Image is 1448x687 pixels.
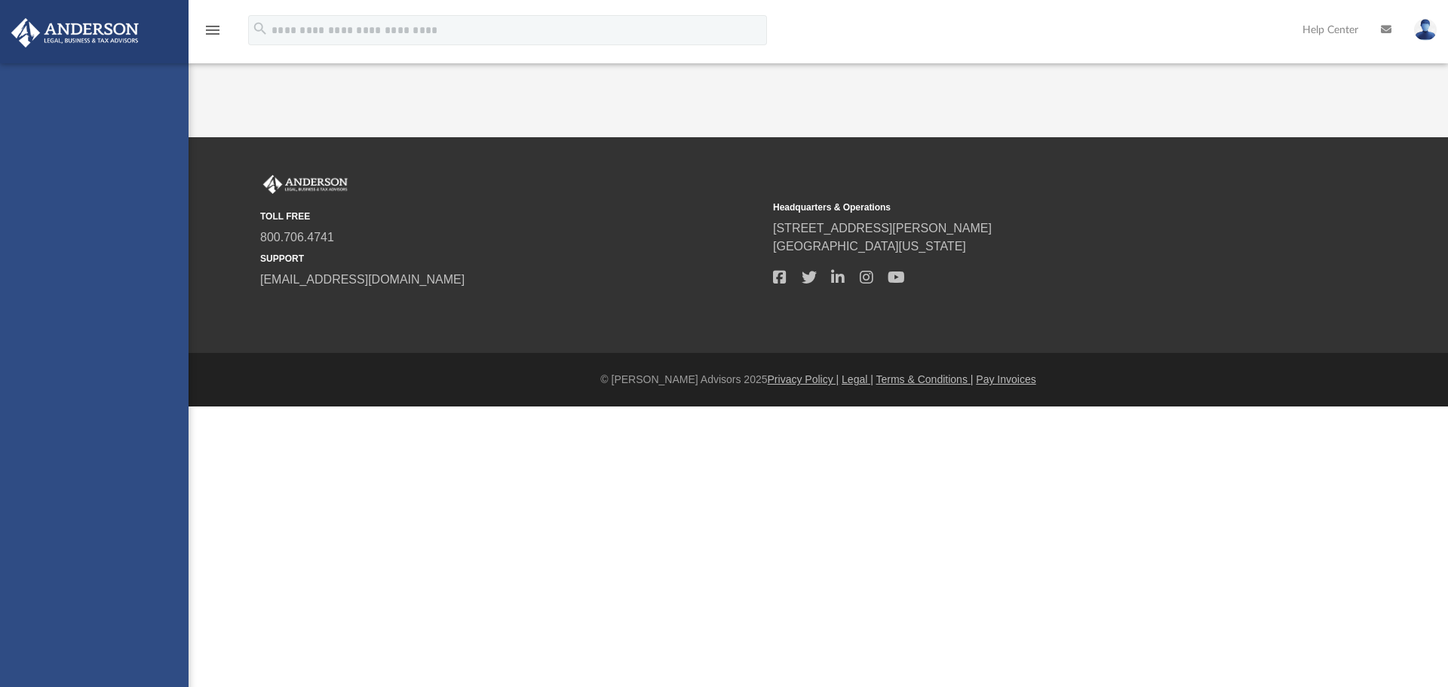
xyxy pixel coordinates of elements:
a: [EMAIL_ADDRESS][DOMAIN_NAME] [260,273,465,286]
a: [STREET_ADDRESS][PERSON_NAME] [773,222,992,235]
div: © [PERSON_NAME] Advisors 2025 [189,372,1448,388]
a: Legal | [842,373,873,385]
small: TOLL FREE [260,210,762,223]
a: Privacy Policy | [768,373,839,385]
img: Anderson Advisors Platinum Portal [7,18,143,48]
a: [GEOGRAPHIC_DATA][US_STATE] [773,240,966,253]
img: Anderson Advisors Platinum Portal [260,175,351,195]
i: search [252,20,268,37]
img: User Pic [1414,19,1437,41]
a: Pay Invoices [976,373,1035,385]
i: menu [204,21,222,39]
a: 800.706.4741 [260,231,334,244]
small: Headquarters & Operations [773,201,1275,214]
a: Terms & Conditions | [876,373,974,385]
small: SUPPORT [260,252,762,265]
a: menu [204,29,222,39]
